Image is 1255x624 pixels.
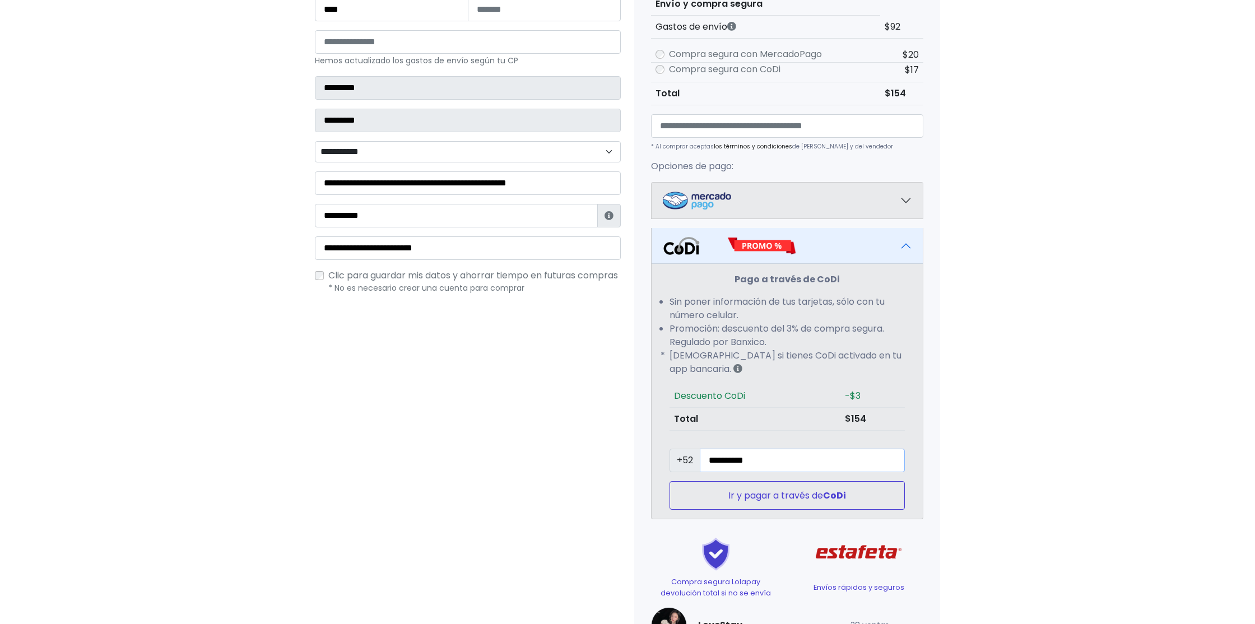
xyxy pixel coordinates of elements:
[670,481,905,510] button: Ir y pagar a través deCoDi
[677,537,755,571] img: Shield
[670,349,905,376] li: [DEMOGRAPHIC_DATA] si tienes CoDi activado en tu app bancaria.
[670,449,700,472] span: +52
[651,16,880,39] th: Gastos de envío
[651,160,923,173] p: Opciones de pago:
[315,55,518,66] small: Hemos actualizado los gastos de envío según tu CP
[880,82,923,105] td: $154
[700,449,905,472] input: Número de celular
[856,389,861,402] span: 3
[903,48,919,61] span: $20
[651,82,880,105] th: Total
[670,408,840,431] th: Total
[670,295,905,322] li: Sin poner información de tus tarjetas, sólo con tu número celular.
[651,142,923,151] p: * Al comprar aceptas de [PERSON_NAME] y del vendedor
[669,63,780,76] label: Compra segura con CoDi
[727,22,736,31] i: Los gastos de envío dependen de códigos postales. ¡Te puedes llevar más productos en un solo envío !
[663,237,700,255] img: Codi Logo
[328,282,621,294] p: * No es necesario crear una cuenta para comprar
[670,385,840,408] th: Descuento CoDi
[880,16,923,39] td: $92
[794,582,923,593] p: Envíos rápidos y seguros
[663,192,731,209] img: Mercadopago Logo
[840,408,905,431] td: $154
[727,237,796,255] img: Promo
[605,211,613,220] i: Estafeta lo usará para ponerse en contacto en caso de tener algún problema con el envío
[823,489,846,502] strong: CoDi
[840,385,905,408] td: -$
[669,48,822,61] label: Compra segura con MercadoPago
[670,322,905,349] li: Promoción: descuento del 3% de compra segura. Regulado por Banxico.
[735,273,840,286] strong: Pago a través de CoDi
[328,269,618,282] span: Clic para guardar mis datos y ahorrar tiempo en futuras compras
[714,142,792,151] a: los términos y condiciones
[651,576,780,598] p: Compra segura Lolapay devolución total si no se envía
[807,528,910,576] img: Estafeta Logo
[905,63,919,76] span: $17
